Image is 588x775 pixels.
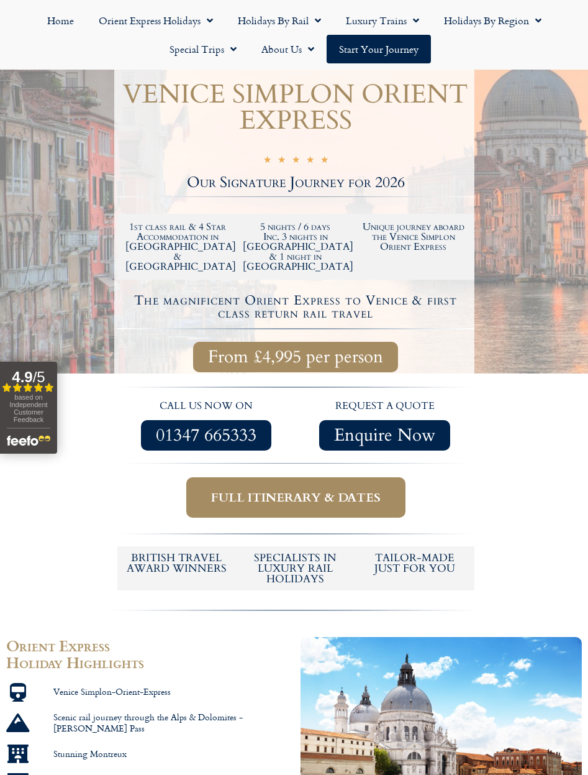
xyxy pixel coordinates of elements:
h2: Our Signature Journey for 2026 [117,175,474,190]
a: Special Trips [157,35,249,63]
a: Enquire Now [319,420,450,451]
span: 01347 665333 [156,428,256,443]
a: About Us [249,35,327,63]
h6: Specialists in luxury rail holidays [242,553,349,584]
h2: Holiday Highlights [6,654,288,671]
h2: 5 nights / 6 days Inc. 3 nights in [GEOGRAPHIC_DATA] & 1 night in [GEOGRAPHIC_DATA] [243,222,348,272]
a: 01347 665333 [141,420,271,451]
div: 5/5 [263,154,328,167]
a: From £4,995 per person [193,342,398,372]
span: Enquire Now [334,428,435,443]
nav: Menu [6,6,582,63]
p: request a quote [302,398,468,415]
span: Venice Simplon-Orient-Express [50,686,171,698]
a: Home [35,6,86,35]
h2: Unique journey aboard the Venice Simplon Orient Express [361,222,466,252]
a: Holidays by Rail [225,6,333,35]
a: Luxury Trains [333,6,432,35]
h2: 1st class rail & 4 Star Accommodation in [GEOGRAPHIC_DATA] & [GEOGRAPHIC_DATA] [125,222,231,272]
h5: British Travel Award winners [124,553,230,574]
i: ☆ [263,155,271,167]
a: Holidays by Region [432,6,554,35]
p: call us now on [124,398,290,415]
i: ☆ [320,155,328,167]
span: From £4,995 per person [208,349,383,365]
i: ☆ [306,155,314,167]
a: Full itinerary & dates [186,477,405,518]
span: Stunning Montreux [50,748,127,760]
i: ☆ [278,155,286,167]
span: Full itinerary & dates [211,490,381,505]
i: ☆ [292,155,300,167]
a: Start your Journey [327,35,431,63]
h4: The magnificent Orient Express to Venice & first class return rail travel [119,294,473,320]
h2: Orient Express [6,637,288,654]
span: Scenic rail journey through the Alps & Dolomites - [PERSON_NAME] Pass [50,712,288,735]
a: Orient Express Holidays [86,6,225,35]
h5: tailor-made just for you [361,553,468,574]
